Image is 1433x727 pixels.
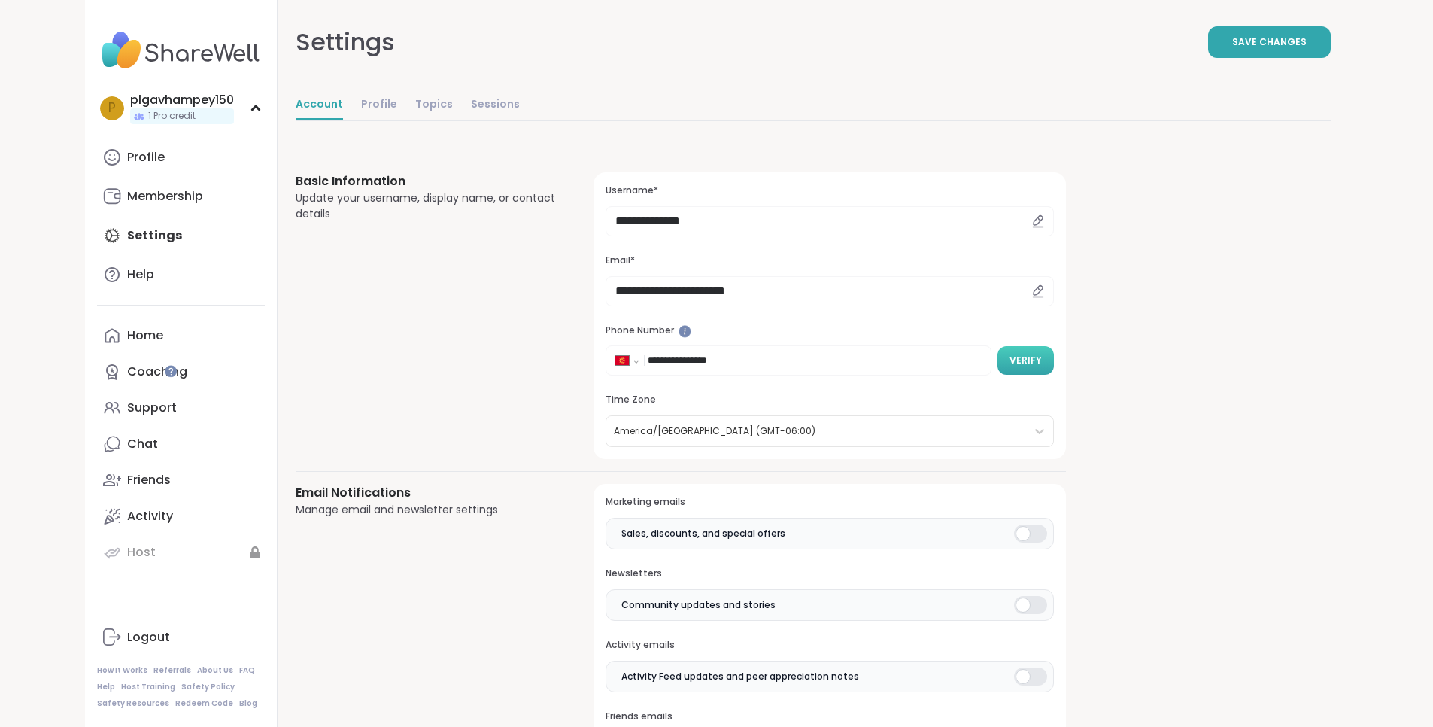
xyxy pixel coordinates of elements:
a: Help [97,257,265,293]
h3: Username* [606,184,1053,197]
a: Help [97,682,115,692]
a: About Us [197,665,233,676]
a: Topics [415,90,453,120]
a: Blog [239,698,257,709]
a: How It Works [97,665,147,676]
div: Settings [296,24,395,60]
span: 1 Pro credit [148,110,196,123]
a: Membership [97,178,265,214]
h3: Email* [606,254,1053,267]
span: Save Changes [1232,35,1307,49]
span: Activity Feed updates and peer appreciation notes [621,670,859,683]
h3: Activity emails [606,639,1053,652]
a: Friends [97,462,265,498]
div: plgavhampey150 [130,92,234,108]
div: Update your username, display name, or contact details [296,190,558,222]
div: Support [127,400,177,416]
div: Activity [127,508,173,525]
span: p [108,99,116,118]
h3: Newsletters [606,567,1053,580]
img: ShareWell Nav Logo [97,24,265,77]
h3: Email Notifications [296,484,558,502]
div: Profile [127,149,165,166]
a: Activity [97,498,265,534]
h3: Time Zone [606,394,1053,406]
button: Verify [997,346,1054,375]
a: FAQ [239,665,255,676]
div: Manage email and newsletter settings [296,502,558,518]
a: Host Training [121,682,175,692]
a: Profile [361,90,397,120]
a: Home [97,318,265,354]
a: Chat [97,426,265,462]
div: Help [127,266,154,283]
a: Safety Resources [97,698,169,709]
a: Sessions [471,90,520,120]
div: Coaching [127,363,187,380]
a: Logout [97,619,265,656]
div: Home [127,327,163,344]
div: Logout [127,629,170,646]
div: Host [127,544,156,561]
a: Safety Policy [181,682,235,692]
span: Sales, discounts, and special offers [621,527,785,540]
h3: Friends emails [606,710,1053,723]
a: Profile [97,139,265,175]
div: Membership [127,188,203,205]
button: Save Changes [1208,26,1331,58]
div: Friends [127,472,171,488]
a: Host [97,534,265,570]
h3: Marketing emails [606,496,1053,509]
a: Support [97,390,265,426]
iframe: Spotlight [165,365,177,377]
h3: Basic Information [296,172,558,190]
span: Community updates and stories [621,598,776,612]
iframe: Spotlight [679,325,691,338]
a: Account [296,90,343,120]
a: Referrals [153,665,191,676]
span: Verify [1009,354,1042,367]
a: Coaching [97,354,265,390]
a: Redeem Code [175,698,233,709]
h3: Phone Number [606,324,1053,337]
div: Chat [127,436,158,452]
